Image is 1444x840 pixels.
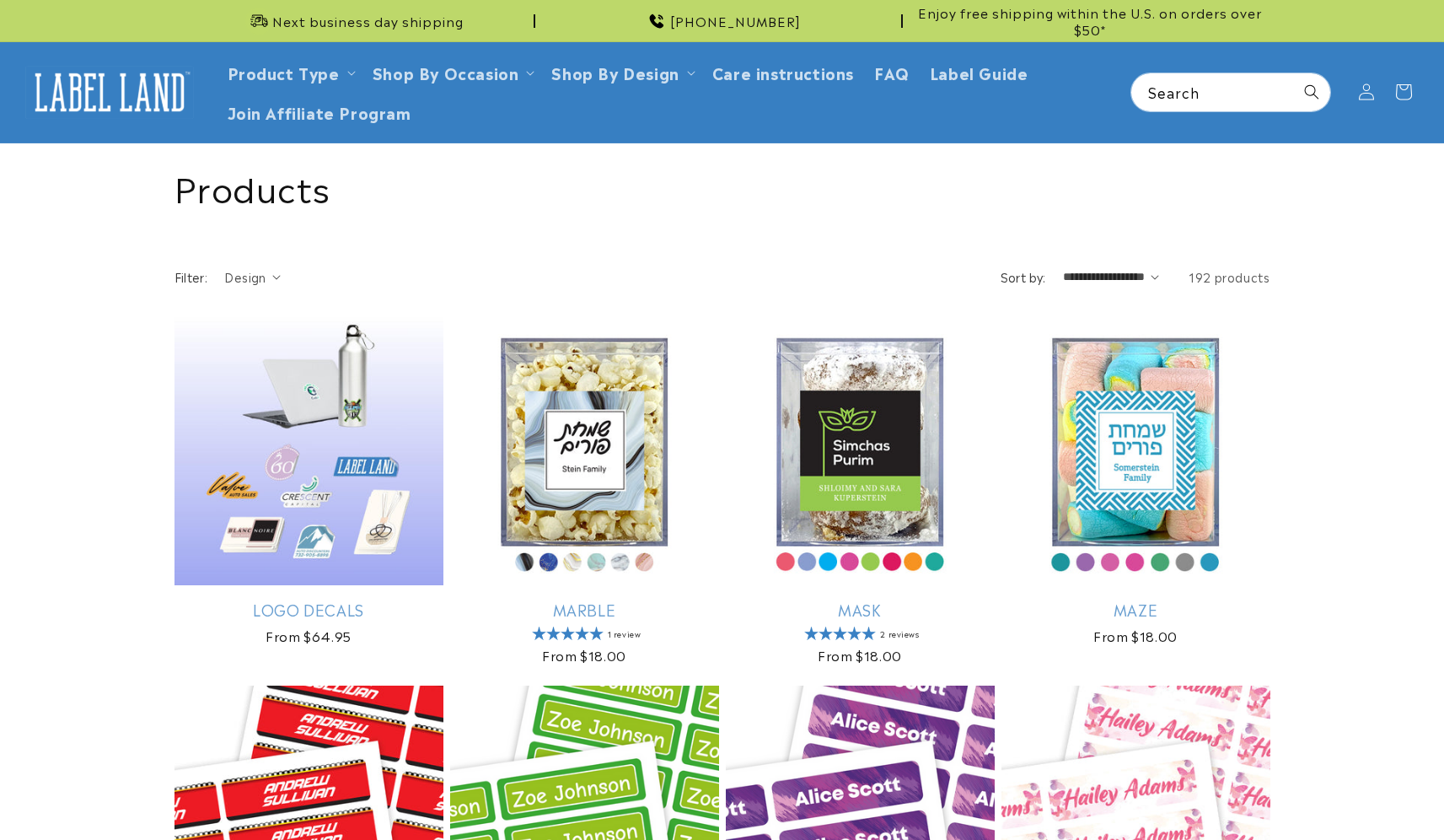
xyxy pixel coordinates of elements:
[217,92,421,132] a: Join Affiliate Program
[224,268,281,286] summary: Design (0 selected)
[224,268,266,285] span: Design
[373,62,519,82] span: Shop By Occasion
[864,52,920,92] a: FAQ
[362,52,542,92] summary: Shop By Occasion
[174,268,208,286] h2: Filter:
[910,4,1270,37] span: Enjoy free shipping within the U.S. on orders over $50*
[874,62,910,82] span: FAQ
[217,52,362,92] summary: Product Type
[228,102,411,121] span: Join Affiliate Program
[726,600,995,619] a: Mask
[670,13,801,30] span: [PHONE_NUMBER]
[920,52,1039,92] a: Label Guide
[1001,268,1046,285] label: Sort by:
[1189,268,1270,285] span: 192 products
[551,61,679,83] a: Shop By Design
[1001,600,1270,619] a: Maze
[19,60,201,125] a: Label Land
[174,600,443,619] a: Logo Decals
[712,62,854,82] span: Care instructions
[228,61,340,83] a: Product Type
[450,600,719,619] a: Marble
[930,62,1028,82] span: Label Guide
[1293,73,1330,110] button: Search
[272,13,464,30] span: Next business day shipping
[174,164,1270,208] h1: Products
[541,52,701,92] summary: Shop By Design
[702,52,864,92] a: Care instructions
[25,66,194,118] img: Label Land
